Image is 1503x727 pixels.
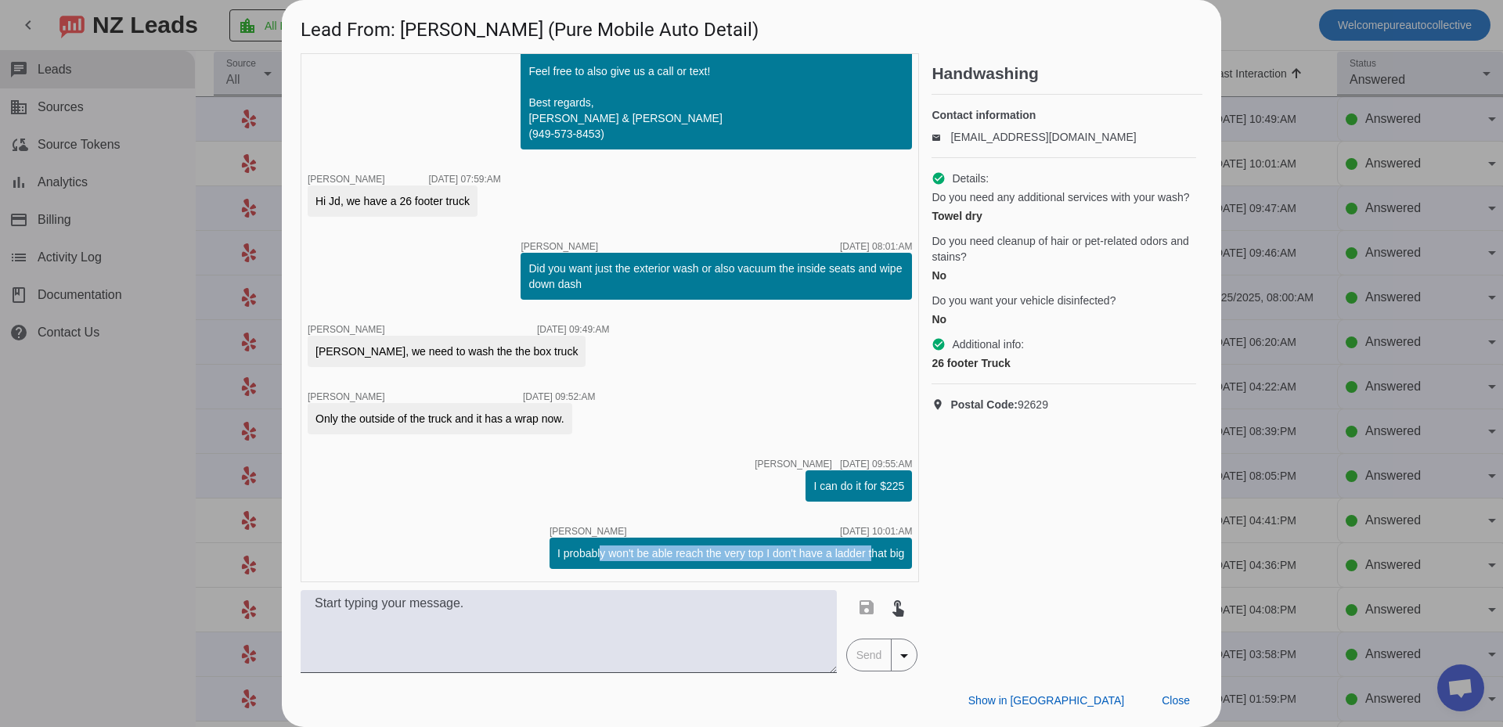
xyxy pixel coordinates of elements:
mat-icon: email [932,133,950,141]
div: [DATE] 08:01:AM [840,242,912,251]
div: No [932,268,1196,283]
h2: Handwashing [932,66,1202,81]
span: [PERSON_NAME] [755,459,832,469]
div: No [932,311,1196,327]
span: Close [1162,694,1190,707]
div: 26 footer Truck [932,355,1196,371]
div: Only the outside of the truck and it has a wrap now. [315,411,564,426]
div: [DATE] 09:49:AM [537,325,609,334]
span: [PERSON_NAME] [308,174,385,185]
h4: Contact information [932,107,1196,123]
mat-icon: check_circle [932,337,946,351]
span: Do you need cleanup of hair or pet-related odors and stains? [932,233,1196,265]
span: [PERSON_NAME] [308,391,385,402]
button: Show in [GEOGRAPHIC_DATA] [956,686,1137,714]
div: Did you want just the exterior wash or also vacuum the inside seats and wipe down dash [528,261,904,292]
strong: Postal Code: [950,398,1018,411]
div: [DATE] 10:01:AM [840,527,912,536]
span: Additional info: [952,337,1024,352]
a: [EMAIL_ADDRESS][DOMAIN_NAME] [950,131,1136,143]
mat-icon: touch_app [888,598,907,617]
div: I can do it for $225 [813,478,904,494]
mat-icon: location_on [932,398,950,411]
span: [PERSON_NAME] [550,527,627,536]
div: [DATE] 09:55:AM [840,459,912,469]
span: Do you want your vehicle disinfected? [932,293,1116,308]
mat-icon: check_circle [932,171,946,185]
span: Details: [952,171,989,186]
span: Show in [GEOGRAPHIC_DATA] [968,694,1124,707]
div: Towel dry [932,208,1196,224]
div: [PERSON_NAME], we need to wash the the box truck [315,344,578,359]
mat-icon: arrow_drop_down [895,646,914,665]
button: Close [1149,686,1202,714]
div: I probably won't be able reach the very top I don't have a ladder that big [557,545,905,561]
span: Do you need any additional services with your wash? [932,189,1189,205]
div: [DATE] 07:59:AM [428,175,500,184]
span: [PERSON_NAME] [308,324,385,335]
span: [PERSON_NAME] [521,242,598,251]
div: [DATE] 09:52:AM [523,392,595,401]
span: 92629 [950,397,1048,412]
div: Hi Jd, we have a 26 footer truck [315,193,470,209]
